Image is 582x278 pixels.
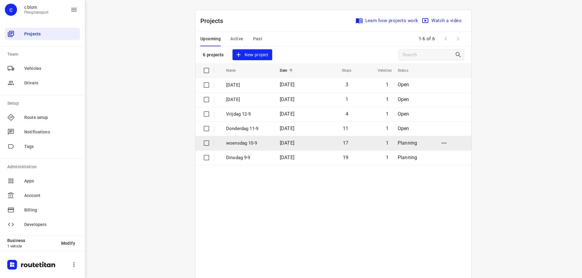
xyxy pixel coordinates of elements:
[226,96,271,103] p: [DATE]
[560,272,571,278] span: 16:48
[386,82,389,87] span: 1
[29,133,257,139] p: 1246 Hoefkade
[262,235,370,241] p: Delivery
[262,117,370,123] p: Delivery
[386,96,389,102] span: 1
[455,51,464,58] div: Search
[398,155,417,160] span: Planning
[373,173,571,179] p: 15:00-23:59
[262,140,265,144] span: —
[343,155,348,160] span: 19
[280,96,294,102] span: [DATE]
[29,184,257,190] p: 0642161961
[29,235,257,241] p: 0642222981
[226,125,271,132] p: Donderdag 11-9
[560,255,571,261] span: 16:39
[560,204,571,210] span: 15:44
[398,96,409,102] span: Open
[7,19,575,27] p: Driver: Pleng Doski
[226,82,271,89] p: dinsdag 16-9
[280,82,294,87] span: [DATE]
[398,67,416,74] span: Status
[17,187,20,193] div: 8
[5,189,80,201] div: Account
[386,140,389,146] span: 1
[560,85,571,91] span: 09:52
[5,111,80,123] div: Route setup
[17,102,20,108] div: 3
[346,111,348,117] span: 4
[343,140,348,146] span: 17
[24,207,78,213] span: Billing
[29,65,257,71] p: 64 De Derde Hoeve
[560,238,571,244] span: 16:21
[280,111,294,117] span: [DATE]
[560,187,571,193] span: 15:19
[262,258,265,263] span: —
[7,51,80,57] p: Team
[29,54,308,61] p: [GEOGRAPHIC_DATA], [GEOGRAPHIC_DATA]
[226,154,271,161] p: Dinsdag 9-9
[440,33,452,45] span: Previous Page
[560,136,571,142] span: 10:28
[5,204,80,216] div: Billing
[236,51,268,59] span: New project
[553,167,559,173] svg: Early
[200,16,228,25] p: Projects
[24,10,49,15] p: Plengtransport
[17,119,20,125] div: 4
[386,111,389,117] span: 1
[5,175,80,187] div: Apps
[24,178,78,184] span: Apps
[262,83,370,89] p: Delivery
[5,140,80,152] div: Tags
[29,105,257,111] p: 98 Van Heurnstraat, Voorburg
[29,99,257,105] p: 0648470090
[17,68,20,74] div: 1
[280,155,294,160] span: [DATE]
[24,114,78,121] span: Route setup
[560,167,571,173] span: 11:12
[7,238,56,243] p: Business
[16,272,21,277] div: 13
[29,218,257,224] p: 0643106601
[24,5,49,10] p: c blom
[24,129,78,135] span: Notifications
[29,269,257,275] p: 0687060939
[370,67,392,74] span: Vehicles
[560,221,571,227] span: 16:06
[29,258,257,264] p: 303 Zernikeplaats, Rotterdam
[262,157,265,161] span: —
[24,31,78,37] span: Projects
[398,82,409,87] span: Open
[280,140,294,146] span: [DATE]
[334,67,352,74] span: Stops
[5,62,80,74] div: Vehicles
[262,218,370,224] p: Delivery
[29,156,257,162] p: [GEOGRAPHIC_DATA], [GEOGRAPHIC_DATA]
[29,201,257,207] p: 0687178492
[232,49,272,61] button: New project
[398,111,409,117] span: Open
[262,72,265,77] span: —
[203,52,224,57] p: 6 projects
[7,34,575,44] h6: Pleng Doski
[262,174,265,178] span: —
[17,136,20,142] div: 5
[452,33,464,45] span: Next Page
[253,35,263,43] span: Past
[346,96,348,102] span: 1
[262,208,265,212] span: —
[262,191,265,195] span: —
[398,126,409,131] span: Open
[560,102,571,108] span: 10:06
[24,65,78,72] span: Vehicles
[403,50,455,60] input: Search projects
[24,143,78,150] span: Tags
[398,140,417,146] span: Planning
[262,201,370,208] p: Delivery
[262,241,265,246] span: —
[5,4,17,16] div: c
[29,207,257,213] p: 92 Badhuisstraat, Papendrecht
[29,88,257,94] p: 103 Fregatsingel, Den Haag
